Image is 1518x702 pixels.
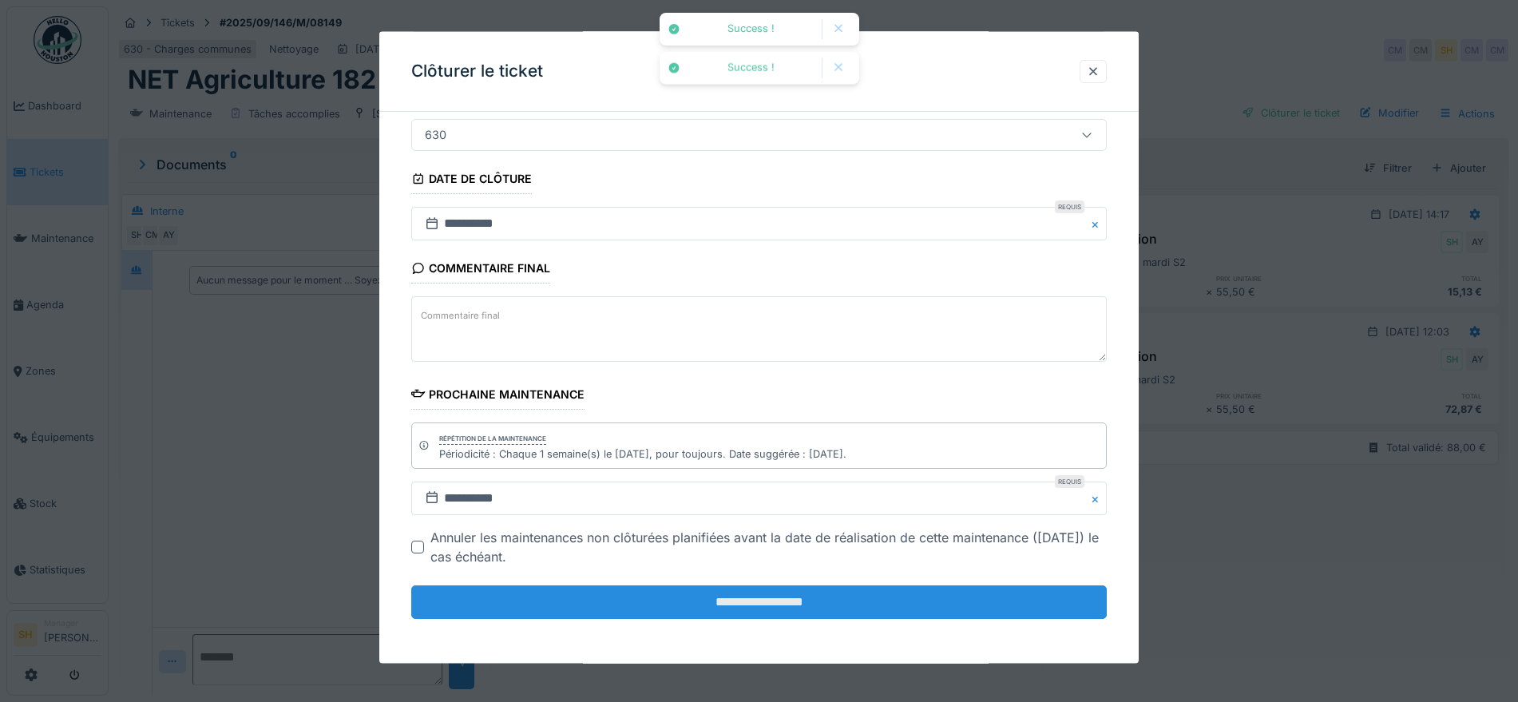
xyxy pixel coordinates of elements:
div: Périodicité : Chaque 1 semaine(s) le [DATE], pour toujours. Date suggérée : [DATE]. [439,446,846,461]
div: Requis [1055,200,1084,213]
div: Success ! [688,22,814,36]
div: Commentaire final [411,256,550,284]
div: Requis [1055,475,1084,488]
div: Prochaine maintenance [411,382,585,409]
div: Success ! [688,61,814,75]
div: Annuler les maintenances non clôturées planifiées avant la date de réalisation de cette maintenan... [430,528,1107,566]
div: 630 [418,126,453,144]
h3: Clôturer le ticket [411,61,543,81]
div: Date de clôture [411,167,532,194]
button: Close [1089,482,1107,515]
label: Commentaire final [418,305,503,325]
button: Close [1089,207,1107,240]
div: Répétition de la maintenance [439,433,546,444]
